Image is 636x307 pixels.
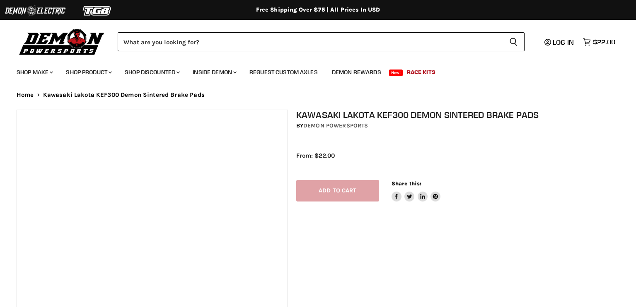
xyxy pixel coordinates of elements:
img: Demon Powersports [17,27,107,56]
img: TGB Logo 2 [66,3,128,19]
span: From: $22.00 [296,152,335,159]
a: Demon Powersports [303,122,368,129]
span: $22.00 [593,38,615,46]
button: Search [503,32,525,51]
a: Home [17,91,34,98]
a: Shop Discounted [118,64,185,81]
a: Request Custom Axles [243,64,324,81]
a: Race Kits [401,64,442,81]
span: New! [389,70,403,76]
input: Search [118,32,503,51]
span: Kawasaki Lakota KEF300 Demon Sintered Brake Pads [43,91,205,98]
aside: Share this: [392,180,441,202]
span: Log in [553,38,574,46]
a: Log in [541,38,579,46]
span: Share this: [392,180,421,187]
ul: Main menu [10,60,613,81]
a: Demon Rewards [326,64,387,81]
a: Inside Demon [186,64,242,81]
h1: Kawasaki Lakota KEF300 Demon Sintered Brake Pads [296,110,628,120]
img: Demon Electric Logo 2 [4,3,66,19]
a: $22.00 [579,36,619,48]
a: Shop Product [60,64,117,81]
form: Product [118,32,525,51]
div: by [296,121,628,130]
a: Shop Make [10,64,58,81]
